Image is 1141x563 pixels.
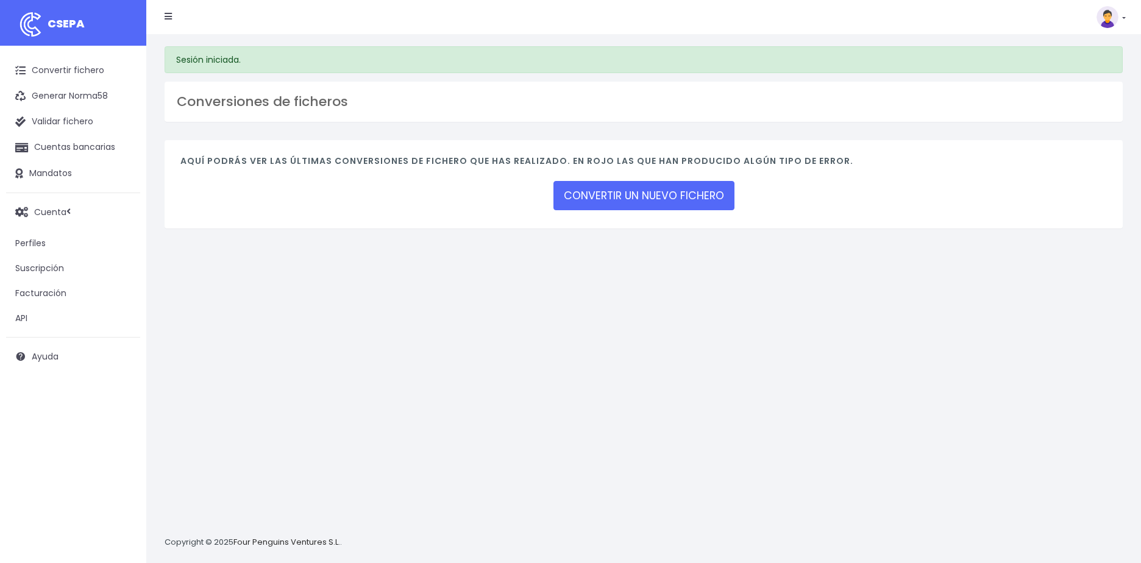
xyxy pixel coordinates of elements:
a: Cuenta [6,199,140,225]
a: Convertir fichero [6,58,140,83]
a: Facturación [6,281,140,306]
a: Perfiles [6,231,140,256]
h3: Conversiones de ficheros [177,94,1111,110]
span: Cuenta [34,205,66,218]
a: Mandatos [6,161,140,186]
a: CONVERTIR UN NUEVO FICHERO [553,181,734,210]
img: profile [1097,6,1118,28]
span: CSEPA [48,16,85,31]
a: Generar Norma58 [6,83,140,109]
span: Ayuda [32,350,59,363]
a: Validar fichero [6,109,140,135]
a: Suscripción [6,256,140,281]
div: Sesión iniciada. [165,46,1123,73]
img: logo [15,9,46,40]
p: Copyright © 2025 . [165,536,342,549]
a: Four Penguins Ventures S.L. [233,536,340,548]
h4: Aquí podrás ver las últimas conversiones de fichero que has realizado. En rojo las que han produc... [180,156,1107,172]
a: Cuentas bancarias [6,135,140,160]
a: API [6,306,140,331]
a: Ayuda [6,344,140,369]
